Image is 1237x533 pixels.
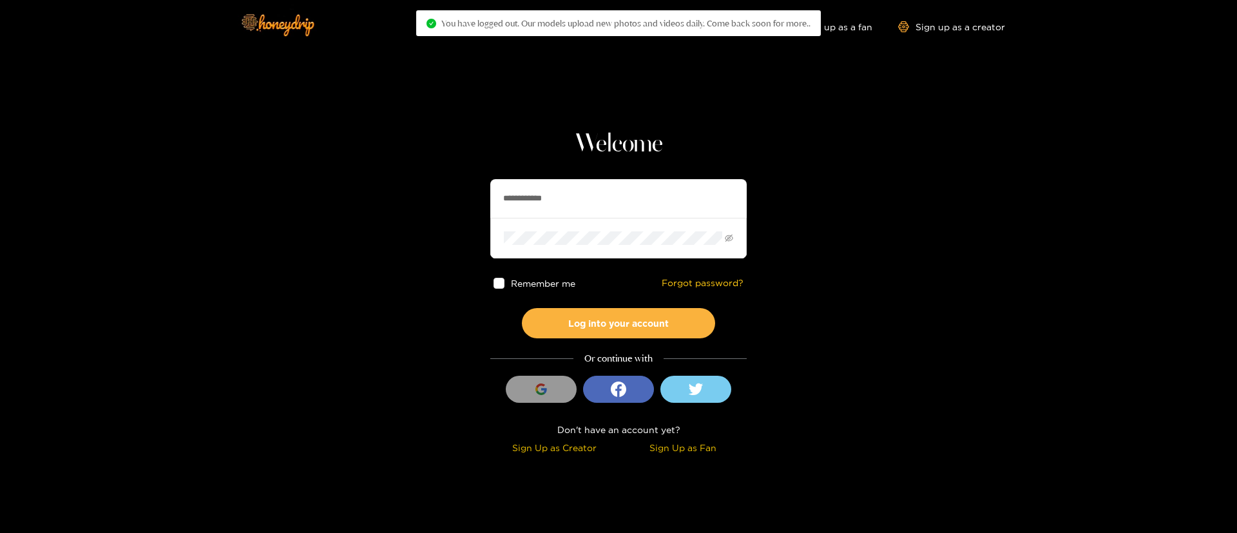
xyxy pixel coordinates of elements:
h1: Welcome [490,129,747,160]
span: eye-invisible [725,234,733,242]
a: Sign up as a fan [784,21,872,32]
span: check-circle [427,19,436,28]
div: Sign Up as Creator [494,440,615,455]
button: Log into your account [522,308,715,338]
div: Don't have an account yet? [490,422,747,437]
div: Sign Up as Fan [622,440,743,455]
a: Forgot password? [662,278,743,289]
span: You have logged out. Our models upload new photos and videos daily. Come back soon for more.. [441,18,810,28]
span: Remember me [511,278,575,288]
a: Sign up as a creator [898,21,1005,32]
div: Or continue with [490,351,747,366]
